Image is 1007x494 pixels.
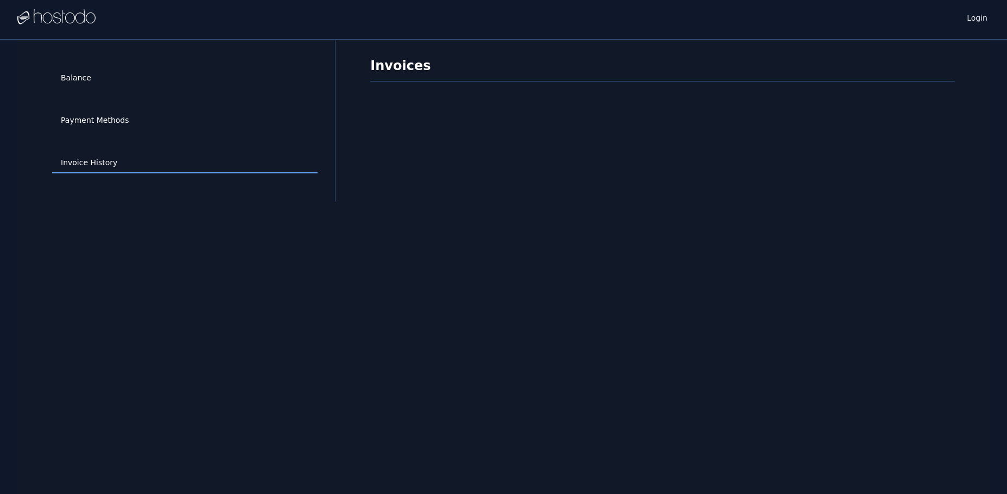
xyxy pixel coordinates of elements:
[52,153,318,173] a: Invoice History
[17,9,96,26] img: Logo
[52,110,318,131] a: Payment Methods
[52,68,318,89] a: Balance
[965,10,990,23] a: Login
[370,57,955,82] h1: Invoices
